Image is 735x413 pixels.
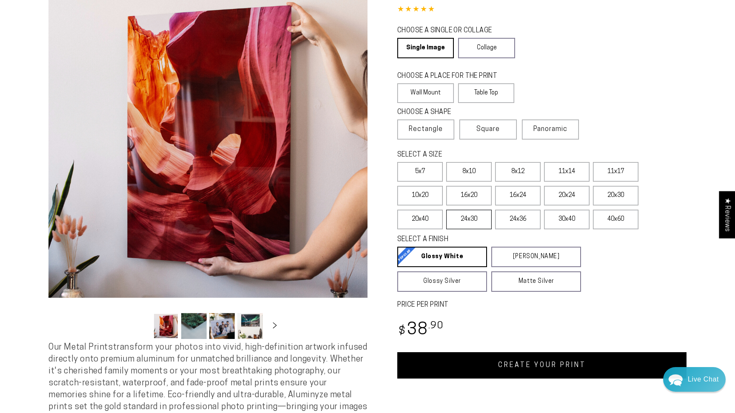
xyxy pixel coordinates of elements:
[397,300,687,310] label: PRICE PER PRINT
[593,186,638,205] label: 20x30
[688,367,719,392] div: Contact Us Directly
[397,322,444,339] bdi: 38
[397,162,443,182] label: 5x7
[397,83,454,103] label: Wall Mount
[397,108,508,117] legend: CHOOSE A SHAPE
[446,162,492,182] label: 8x10
[397,247,487,267] a: Glossy White
[265,316,284,335] button: Slide right
[663,367,726,392] div: Chat widget toggle
[495,210,541,229] label: 24x36
[397,26,507,36] legend: CHOOSE A SINGLE OR COLLAGE
[209,313,235,339] button: Load image 3 in gallery view
[446,186,492,205] label: 16x20
[544,162,590,182] label: 11x14
[397,210,443,229] label: 20x40
[495,186,541,205] label: 16x24
[397,271,487,292] a: Glossy Silver
[593,162,638,182] label: 11x17
[458,38,515,58] a: Collage
[458,83,515,103] label: Table Top
[397,186,443,205] label: 10x20
[428,321,444,331] sup: .90
[533,126,567,133] span: Panoramic
[409,124,443,134] span: Rectangle
[397,352,687,379] a: CREATE YOUR PRINT
[153,313,179,339] button: Load image 1 in gallery view
[397,235,561,245] legend: SELECT A FINISH
[593,210,638,229] label: 40x60
[476,124,500,134] span: Square
[181,313,207,339] button: Load image 2 in gallery view
[397,150,567,160] legend: SELECT A SIZE
[446,210,492,229] label: 24x30
[397,71,507,81] legend: CHOOSE A PLACE FOR THE PRINT
[719,191,735,238] div: Click to open Judge.me floating reviews tab
[237,313,263,339] button: Load image 4 in gallery view
[491,247,581,267] a: [PERSON_NAME]
[399,326,406,337] span: $
[495,162,541,182] label: 8x12
[544,210,590,229] label: 30x40
[544,186,590,205] label: 20x24
[397,4,687,16] div: 4.85 out of 5.0 stars
[397,38,454,58] a: Single Image
[491,271,581,292] a: Matte Silver
[132,316,151,335] button: Slide left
